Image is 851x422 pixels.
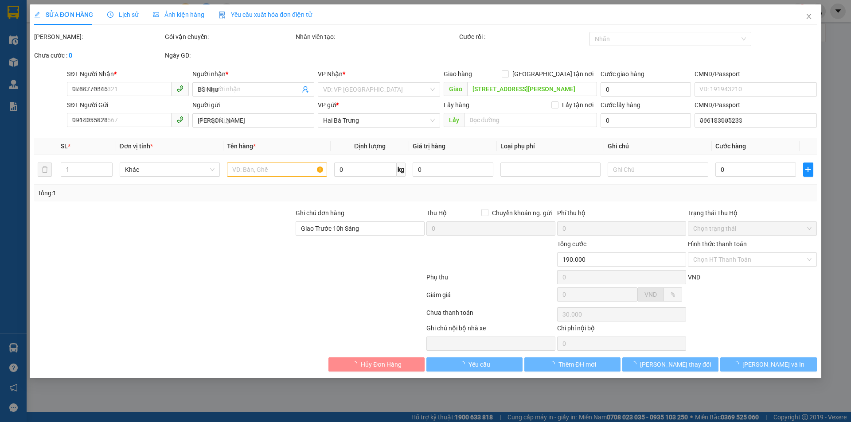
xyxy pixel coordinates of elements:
[459,361,468,367] span: loading
[69,52,72,59] b: 0
[671,291,675,298] span: %
[444,113,464,127] span: Lấy
[153,11,204,18] span: Ảnh kiện hàng
[426,357,523,372] button: Yêu cầu
[601,101,640,108] label: Cước lấy hàng
[34,12,40,18] span: edit
[38,163,52,177] button: delete
[34,50,163,60] div: Chưa cước :
[67,100,189,110] div: SĐT Người Gửi
[721,357,817,372] button: [PERSON_NAME] và In
[549,361,558,367] span: loading
[557,240,586,248] span: Tổng cước
[524,357,621,372] button: Thêm ĐH mới
[34,32,163,42] div: [PERSON_NAME]:
[509,69,597,79] span: [GEOGRAPHIC_DATA] tận nơi
[644,291,657,298] span: VND
[413,143,445,150] span: Giá trị hàng
[192,100,314,110] div: Người gửi
[120,143,153,150] span: Đơn vị tính
[425,308,556,323] div: Chưa thanh toán
[688,240,747,248] label: Hình thức thanh toán
[34,11,93,18] span: SỬA ĐƠN HÀNG
[425,272,556,288] div: Phụ thu
[715,143,746,150] span: Cước hàng
[426,209,447,217] span: Thu Hộ
[219,12,226,19] img: icon
[640,360,711,369] span: [PERSON_NAME] thay đổi
[153,12,159,18] span: picture
[192,69,314,79] div: Người nhận
[296,32,457,42] div: Nhân viên tạo:
[67,69,189,79] div: SĐT Người Nhận
[601,113,691,128] input: Cước lấy hàng
[468,360,490,369] span: Yêu cầu
[219,11,312,18] span: Yêu cầu xuất hóa đơn điện tử
[351,361,361,367] span: loading
[125,163,215,176] span: Khác
[107,12,113,18] span: clock-circle
[488,208,555,218] span: Chuyển khoản ng. gửi
[695,69,816,79] div: CMND/Passport
[605,138,712,155] th: Ghi chú
[557,323,686,337] div: Chi phí nội bộ
[227,163,327,177] input: VD: Bàn, Ghế
[601,70,644,77] label: Cước giao hàng
[467,82,597,96] input: Dọc đường
[804,166,812,173] span: plus
[796,4,821,29] button: Close
[318,70,343,77] span: VP Nhận
[296,209,344,217] label: Ghi chú đơn hàng
[608,163,708,177] input: Ghi Chú
[444,82,467,96] span: Giao
[733,361,742,367] span: loading
[601,82,691,97] input: Cước giao hàng
[328,357,425,372] button: Hủy Đơn Hàng
[803,163,813,177] button: plus
[558,100,597,110] span: Lấy tận nơi
[688,208,817,218] div: Trạng thái Thu Hộ
[176,116,183,123] span: phone
[354,143,386,150] span: Định lượng
[695,100,816,110] div: CMND/Passport
[622,357,718,372] button: [PERSON_NAME] thay đổi
[558,360,596,369] span: Thêm ĐH mới
[165,32,294,42] div: Gói vận chuyển:
[805,13,812,20] span: close
[302,86,309,93] span: user-add
[497,138,604,155] th: Loại phụ phí
[688,274,700,281] span: VND
[444,70,472,77] span: Giao hàng
[693,222,812,235] span: Chọn trạng thái
[397,163,406,177] span: kg
[107,11,139,18] span: Lịch sử
[557,208,686,221] div: Phí thu hộ
[61,143,68,150] span: SL
[459,32,588,42] div: Cước rồi :
[425,290,556,306] div: Giảm giá
[38,188,328,198] div: Tổng: 1
[742,360,804,369] span: [PERSON_NAME] và In
[464,113,597,127] input: Dọc đường
[176,85,183,92] span: phone
[444,101,469,108] span: Lấy hàng
[426,323,555,337] div: Ghi chú nội bộ nhà xe
[630,361,640,367] span: loading
[227,143,256,150] span: Tên hàng
[318,100,440,110] div: VP gửi
[296,221,425,236] input: Ghi chú đơn hàng
[324,114,435,127] span: Hai Bà Trưng
[165,50,294,60] div: Ngày GD:
[361,360,402,369] span: Hủy Đơn Hàng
